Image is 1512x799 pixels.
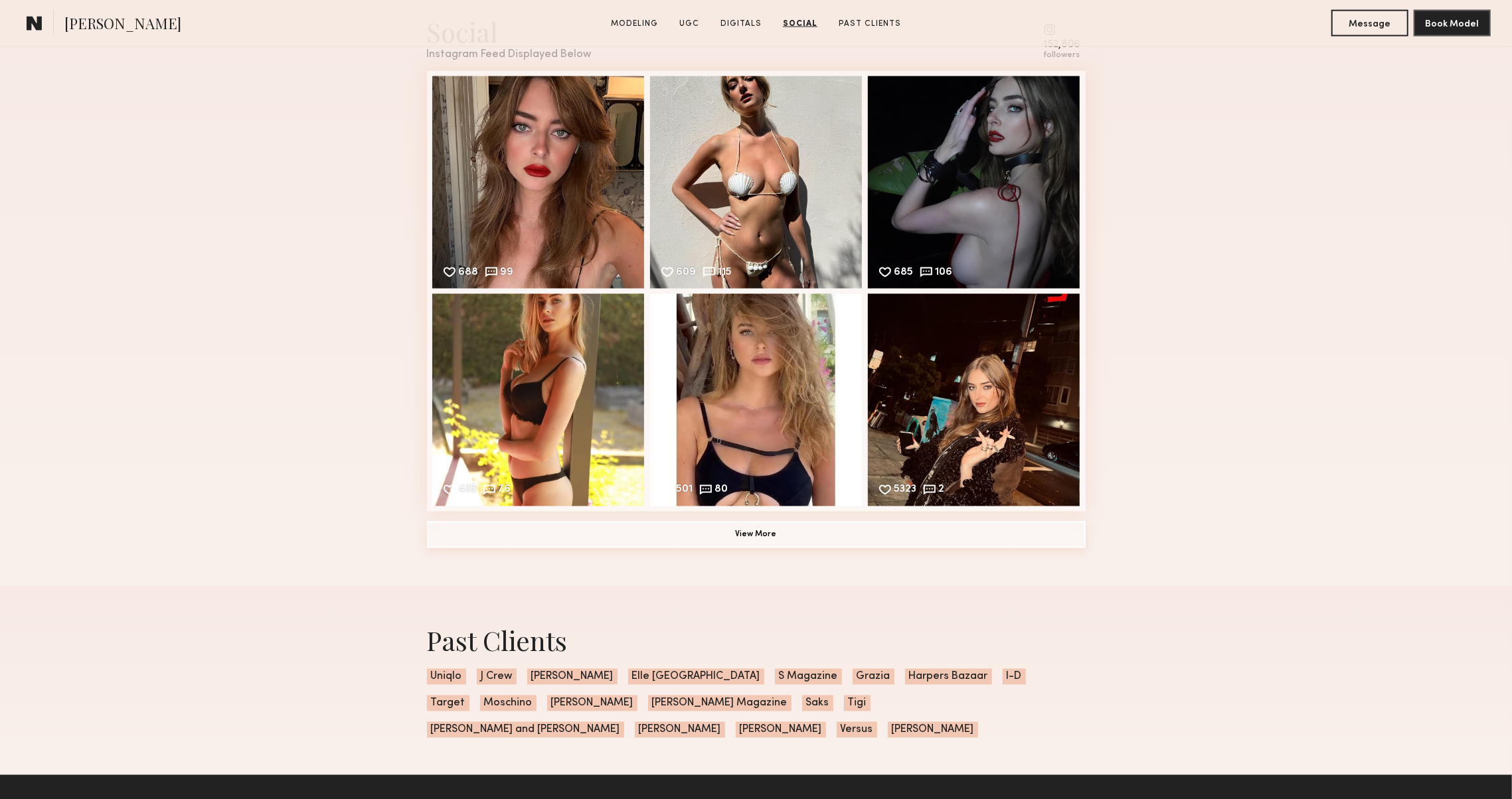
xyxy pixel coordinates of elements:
[459,267,479,279] div: 688
[677,485,693,497] div: 501
[427,695,469,711] span: Target
[1331,10,1408,36] button: Message
[853,669,894,685] span: Grazia
[427,669,466,685] span: Uniqlo
[427,522,1086,548] button: View More
[844,695,871,711] span: Tigi
[1414,10,1491,36] button: Book Model
[480,695,537,711] span: Moschino
[894,485,917,497] div: 5323
[501,267,514,279] div: 99
[1044,50,1080,60] div: followers
[635,722,725,738] span: [PERSON_NAME]
[674,18,705,30] a: UGC
[648,695,792,711] span: [PERSON_NAME] Magazine
[677,267,697,279] div: 609
[1414,17,1491,29] a: Book Model
[427,49,592,60] div: Instagram Feed Displayed Below
[459,485,477,497] div: 433
[894,267,914,279] div: 685
[527,669,618,685] span: [PERSON_NAME]
[936,267,953,279] div: 106
[802,695,833,711] span: Saks
[736,722,826,738] span: [PERSON_NAME]
[939,485,945,497] div: 2
[606,18,663,30] a: Modeling
[427,722,624,738] span: [PERSON_NAME] and [PERSON_NAME]
[715,485,728,497] div: 80
[1003,669,1026,685] span: I-D
[888,722,978,738] span: [PERSON_NAME]
[778,18,823,30] a: Social
[775,669,842,685] span: S Magazine
[718,267,732,279] div: 115
[547,695,637,711] span: [PERSON_NAME]
[427,623,1086,658] div: Past Clients
[628,669,764,685] span: Elle [GEOGRAPHIC_DATA]
[837,722,877,738] span: Versus
[905,669,992,685] span: Harpers Bazaar
[1044,40,1080,50] div: 152,806
[64,13,181,36] span: [PERSON_NAME]
[833,18,906,30] a: Past Clients
[715,18,767,30] a: Digitals
[499,485,511,497] div: 76
[477,669,517,685] span: J Crew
